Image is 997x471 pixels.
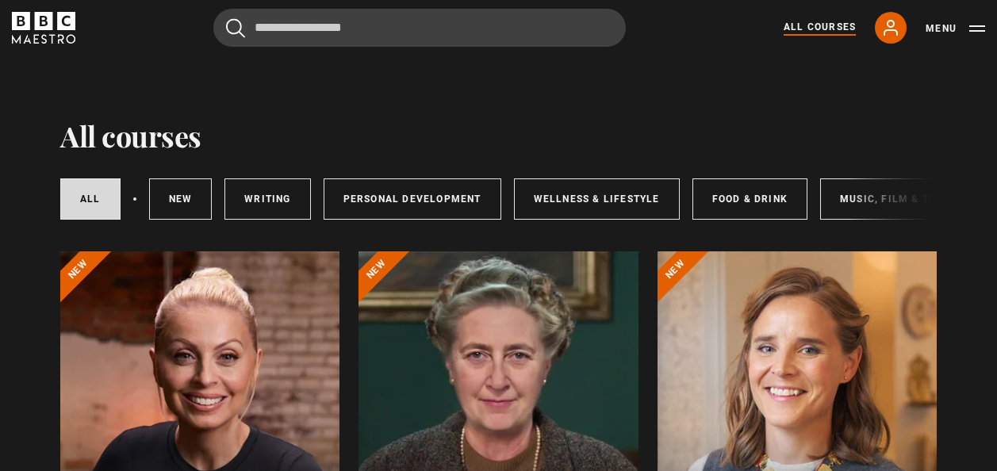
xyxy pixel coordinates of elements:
[60,119,201,152] h1: All courses
[692,178,807,220] a: Food & Drink
[213,9,626,47] input: Search
[60,178,121,220] a: All
[12,12,75,44] svg: BBC Maestro
[149,178,213,220] a: New
[784,20,856,36] a: All Courses
[226,18,245,38] button: Submit the search query
[514,178,680,220] a: Wellness & Lifestyle
[324,178,501,220] a: Personal Development
[224,178,310,220] a: Writing
[926,21,985,36] button: Toggle navigation
[820,178,989,220] a: Music, Film & Theatre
